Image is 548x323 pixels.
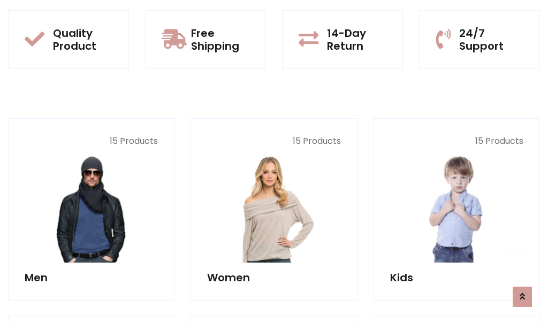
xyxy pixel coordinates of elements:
h5: Men [25,271,158,284]
p: 15 Products [25,135,158,148]
h5: Kids [390,271,523,284]
h5: Quality Product [53,27,112,52]
p: 15 Products [390,135,523,148]
h5: Women [207,271,340,284]
h5: 24/7 Support [459,27,523,52]
p: 15 Products [207,135,340,148]
h5: 14-Day Return [327,27,386,52]
h5: Free Shipping [191,27,249,52]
